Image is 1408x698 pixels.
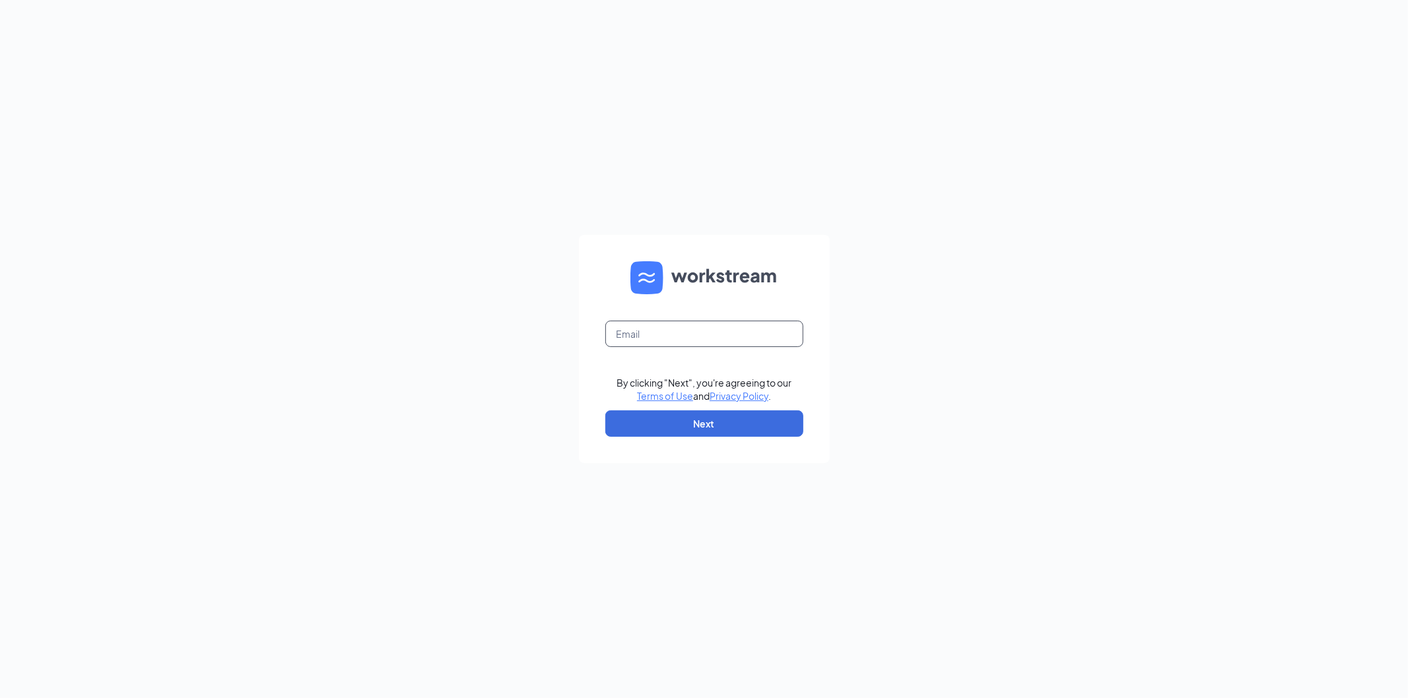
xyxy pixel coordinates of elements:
a: Terms of Use [637,390,693,402]
img: WS logo and Workstream text [630,261,778,294]
div: By clicking "Next", you're agreeing to our and . [617,376,791,402]
input: Email [605,321,803,347]
button: Next [605,410,803,437]
a: Privacy Policy [710,390,768,402]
